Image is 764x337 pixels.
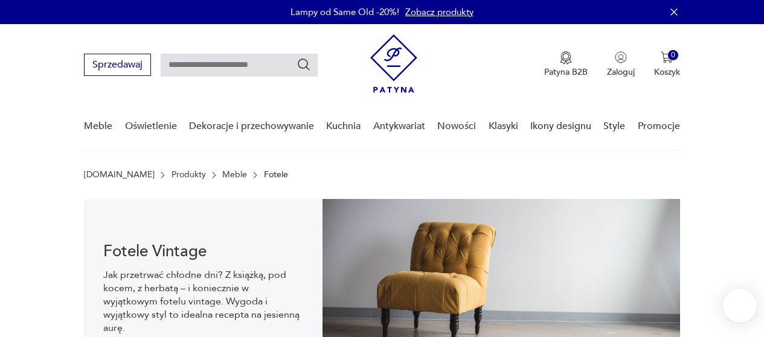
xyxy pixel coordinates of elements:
img: Ikonka użytkownika [615,51,627,63]
a: Klasyki [489,103,518,150]
a: Ikona medaluPatyna B2B [544,51,588,78]
p: Jak przetrwać chłodne dni? Z książką, pod kocem, z herbatą – i koniecznie w wyjątkowym fotelu vin... [103,268,303,335]
button: 0Koszyk [654,51,680,78]
a: Promocje [638,103,680,150]
img: Patyna - sklep z meblami i dekoracjami vintage [370,34,417,93]
a: Antykwariat [373,103,425,150]
a: Kuchnia [326,103,361,150]
a: Oświetlenie [125,103,177,150]
button: Sprzedawaj [84,54,151,76]
button: Zaloguj [607,51,635,78]
a: [DOMAIN_NAME] [84,170,155,180]
p: Patyna B2B [544,66,588,78]
img: Ikona medalu [560,51,572,65]
p: Zaloguj [607,66,635,78]
h1: Fotele Vintage [103,244,303,259]
a: Zobacz produkty [405,6,473,18]
a: Ikony designu [530,103,591,150]
img: Ikona koszyka [661,51,673,63]
p: Fotele [264,170,288,180]
a: Produkty [172,170,206,180]
button: Patyna B2B [544,51,588,78]
a: Meble [84,103,112,150]
a: Meble [222,170,247,180]
a: Nowości [437,103,476,150]
p: Lampy od Same Old -20%! [291,6,399,18]
p: Koszyk [654,66,680,78]
a: Sprzedawaj [84,61,151,70]
a: Style [603,103,625,150]
div: 0 [668,50,678,60]
iframe: Smartsupp widget button [723,289,757,323]
button: Szukaj [297,57,311,72]
a: Dekoracje i przechowywanie [189,103,314,150]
